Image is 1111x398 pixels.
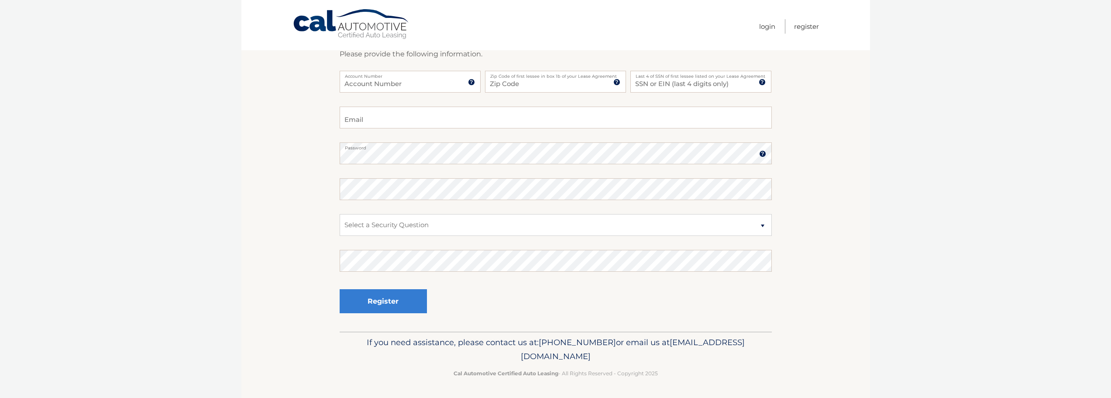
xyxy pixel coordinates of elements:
label: Account Number [340,71,481,78]
input: Account Number [340,71,481,93]
img: tooltip.svg [613,79,620,86]
input: SSN or EIN (last 4 digits only) [630,71,771,93]
a: Cal Automotive [292,9,410,40]
label: Zip Code of first lessee in box 1b of your Lease Agreement [485,71,626,78]
input: Zip Code [485,71,626,93]
img: tooltip.svg [468,79,475,86]
label: Last 4 of SSN of first lessee listed on your Lease Agreement [630,71,771,78]
p: If you need assistance, please contact us at: or email us at [345,336,766,363]
a: Register [794,19,819,34]
strong: Cal Automotive Certified Auto Leasing [454,370,558,377]
p: - All Rights Reserved - Copyright 2025 [345,369,766,378]
label: Password [340,142,772,149]
input: Email [340,107,772,128]
p: Please provide the following information. [340,48,772,60]
span: [PHONE_NUMBER] [539,337,616,347]
img: tooltip.svg [759,79,766,86]
button: Register [340,289,427,313]
a: Login [759,19,775,34]
span: [EMAIL_ADDRESS][DOMAIN_NAME] [521,337,745,361]
img: tooltip.svg [759,150,766,157]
